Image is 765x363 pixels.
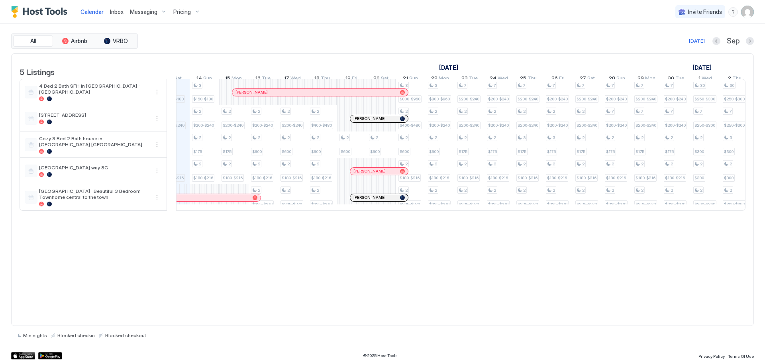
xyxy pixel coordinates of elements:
span: $800-$960 [429,96,450,102]
span: $175 [547,149,556,154]
span: Inbox [110,8,124,15]
span: $200-$240 [547,123,568,128]
span: $225-$270 [606,202,626,207]
span: Thu [321,75,330,83]
span: $300 [694,149,704,154]
span: 16 [255,75,261,83]
span: 7 [553,83,555,88]
span: Sun [409,75,418,83]
span: Terms Of Use [728,354,754,359]
a: Inbox [110,8,124,16]
button: More options [152,87,162,97]
span: 7 [494,83,496,88]
a: September 28, 2025 [607,73,627,85]
span: 2 [287,135,290,140]
span: Wed [702,75,712,83]
span: $300-$360 [694,202,715,207]
span: 2 [494,109,496,114]
span: $225-$270 [547,202,567,207]
span: 2 [228,109,231,114]
span: 2 [435,135,437,140]
span: $180-$216 [459,175,479,181]
span: 17 [284,75,289,83]
span: VRBO [113,37,128,45]
span: Mon [645,75,655,83]
span: 2 [228,161,231,167]
span: 7 [612,109,614,114]
span: $200-$240 [518,96,538,102]
span: 7 [612,83,614,88]
span: 3 [435,83,437,88]
span: $180-$216 [223,175,243,181]
span: $225-$270 [252,202,273,207]
span: 24 [490,75,496,83]
div: menu [152,114,162,123]
span: 30 [730,83,734,88]
span: 2 [258,188,260,193]
span: Thu [732,75,741,83]
span: Mon [231,75,242,83]
a: September 25, 2025 [518,73,539,85]
span: $180-$216 [665,175,685,181]
span: 7 [523,83,525,88]
span: 29 [637,75,644,83]
span: Privacy Policy [698,354,725,359]
span: 2 [464,161,467,167]
span: 2 [199,161,201,167]
span: 2 [258,109,260,114]
span: 18 [314,75,320,83]
a: October 2, 2025 [726,73,743,85]
a: September 19, 2025 [343,73,359,85]
span: 25 [520,75,526,83]
span: 2 [346,135,349,140]
a: September 14, 2025 [194,73,214,85]
span: $200-$240 [488,123,509,128]
span: 2 [523,188,526,193]
span: $225-$270 [636,202,656,207]
span: $600 [400,149,409,154]
a: Google Play Store [38,352,62,359]
button: Airbnb [55,35,94,47]
span: $600 [341,149,350,154]
span: $180-$216 [518,175,537,181]
span: $200-$240 [518,123,538,128]
span: $600 [429,149,439,154]
span: 2 [287,188,290,193]
span: $225-$270 [665,202,685,207]
span: Min nights [23,332,47,338]
span: $200-$240 [459,123,479,128]
span: $200-$240 [488,96,509,102]
button: [DATE] [688,36,706,46]
span: $300 [724,149,734,154]
span: 2 [199,109,201,114]
span: 2 [258,161,260,167]
span: $300 [724,175,734,181]
span: $200-$240 [606,96,627,102]
span: Wed [290,75,301,83]
span: Pricing [173,8,191,16]
span: Cozy 3 Bed 2 Bath house in [GEOGRAPHIC_DATA] [GEOGRAPHIC_DATA] 6 [PERSON_NAME] [39,135,149,147]
span: 28 [609,75,615,83]
span: $180-$216 [311,175,331,181]
span: Sat [174,75,182,83]
button: More options [152,114,162,123]
span: [PERSON_NAME] [353,195,386,200]
span: Sat [381,75,388,83]
span: Sun [616,75,625,83]
span: 2 [494,188,496,193]
span: $180-$216 [193,175,213,181]
span: Blocked checkout [105,332,146,338]
a: September 24, 2025 [488,73,510,85]
a: App Store [11,352,35,359]
span: 2 [671,188,673,193]
button: Next month [746,37,754,45]
span: 3 [553,135,555,140]
span: $180-$216 [606,175,626,181]
span: 7 [730,109,732,114]
a: October 1, 2025 [696,73,714,85]
span: $175 [193,149,202,154]
span: 2 [582,188,585,193]
span: $225-$270 [518,202,538,207]
span: [PERSON_NAME] [353,169,386,174]
span: Invite Friends [688,8,722,16]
